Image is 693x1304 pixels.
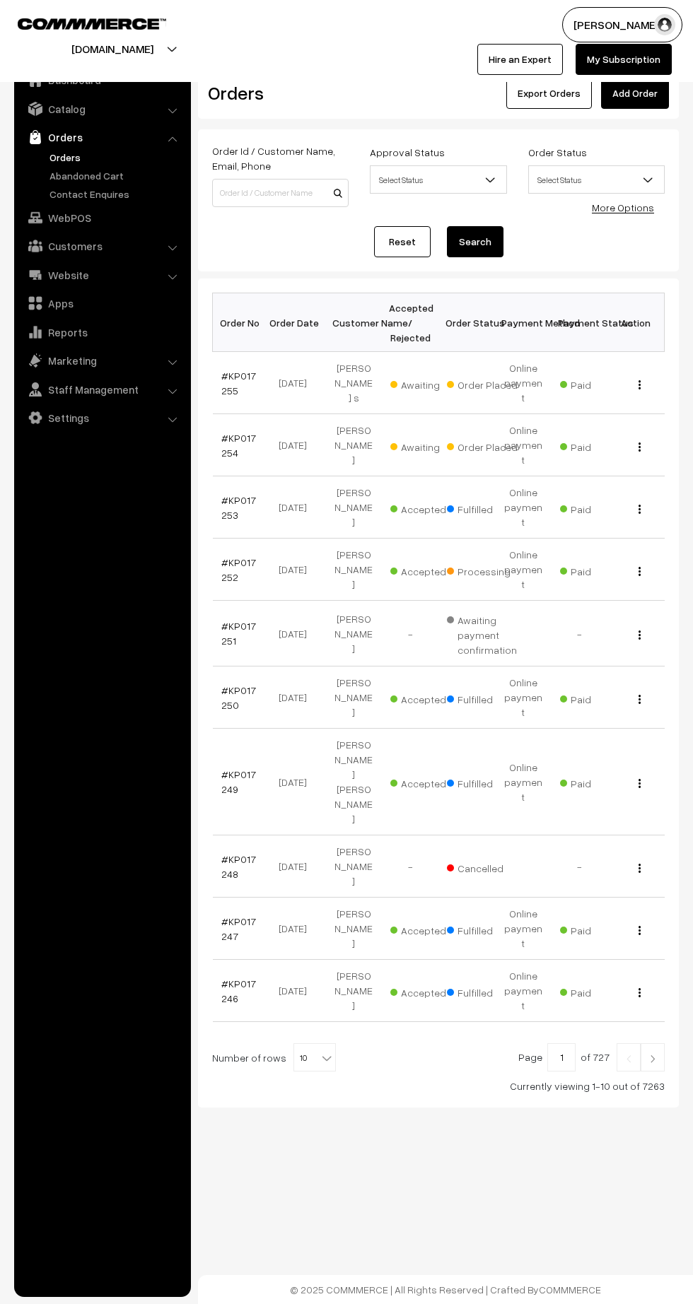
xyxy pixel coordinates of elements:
[208,82,347,104] h2: Orders
[438,293,495,352] th: Order Status
[447,982,518,1000] span: Fulfilled
[18,205,186,230] a: WebPOS
[639,779,641,788] img: Menu
[539,1284,601,1296] a: COMMMERCE
[269,898,325,960] td: [DATE]
[221,494,256,521] a: #KP017253
[581,1051,610,1063] span: of 727
[646,1055,659,1063] img: Right
[269,352,325,414] td: [DATE]
[294,1044,335,1072] span: 10
[390,773,461,791] span: Accepted
[528,145,587,160] label: Order Status
[447,773,518,791] span: Fulfilled
[18,405,186,430] a: Settings
[212,1050,286,1065] span: Number of rows
[495,960,552,1022] td: Online payment
[639,695,641,704] img: Menu
[529,168,664,192] span: Select Status
[221,432,256,459] a: #KP017254
[269,729,325,835] td: [DATE]
[447,609,518,657] span: Awaiting payment confirmation
[560,773,631,791] span: Paid
[198,1275,693,1304] footer: © 2025 COMMMERCE | All Rights Reserved | Crafted By
[18,262,186,288] a: Website
[447,436,518,454] span: Order Placed
[269,835,325,898] td: [DATE]
[374,226,431,257] a: Reset
[552,293,608,352] th: Payment Status
[325,835,382,898] td: [PERSON_NAME]
[390,982,461,1000] span: Accepted
[447,374,518,392] span: Order Placed
[269,293,325,352] th: Order Date
[212,1079,665,1093] div: Currently viewing 1-10 out of 7263
[495,539,552,601] td: Online payment
[560,920,631,938] span: Paid
[22,31,203,66] button: [DOMAIN_NAME]
[382,293,438,352] th: Accepted / Rejected
[390,436,461,454] span: Awaiting
[506,78,592,109] button: Export Orders
[212,143,349,173] label: Order Id / Customer Name, Email, Phone
[390,560,461,579] span: Accepted
[18,124,186,150] a: Orders
[447,920,518,938] span: Fulfilled
[562,7,682,42] button: [PERSON_NAME]
[552,601,608,666] td: -
[560,982,631,1000] span: Paid
[495,666,552,729] td: Online payment
[447,226,503,257] button: Search
[390,688,461,707] span: Accepted
[325,293,382,352] th: Customer Name
[325,729,382,835] td: [PERSON_NAME] [PERSON_NAME]
[371,168,506,192] span: Select Status
[370,165,506,194] span: Select Status
[447,498,518,517] span: Fulfilled
[601,78,669,109] a: Add Order
[18,96,186,122] a: Catalog
[390,920,461,938] span: Accepted
[560,436,631,454] span: Paid
[18,290,186,316] a: Apps
[269,539,325,601] td: [DATE]
[495,414,552,476] td: Online payment
[18,18,166,29] img: COMMMERCE
[654,14,675,35] img: user
[639,442,641,452] img: Menu
[46,168,186,183] a: Abandoned Cart
[552,835,608,898] td: -
[213,293,269,352] th: Order No
[608,293,665,352] th: Action
[325,539,382,601] td: [PERSON_NAME]
[221,556,256,583] a: #KP017252
[370,145,445,160] label: Approval Status
[382,601,438,666] td: -
[639,505,641,514] img: Menu
[495,476,552,539] td: Online payment
[325,898,382,960] td: [PERSON_NAME]
[390,498,461,517] span: Accepted
[447,560,518,579] span: Processing
[639,864,641,873] img: Menu
[269,960,325,1022] td: [DATE]
[639,630,641,640] img: Menu
[592,201,654,213] a: More Options
[221,684,256,711] a: #KP017250
[212,179,349,207] input: Order Id / Customer Name / Customer Email / Customer Phone
[639,567,641,576] img: Menu
[221,977,256,1004] a: #KP017246
[495,729,552,835] td: Online payment
[576,44,672,75] a: My Subscription
[560,560,631,579] span: Paid
[221,768,256,795] a: #KP017249
[325,960,382,1022] td: [PERSON_NAME]
[639,380,641,389] img: Menu
[382,835,438,898] td: -
[269,414,325,476] td: [DATE]
[639,988,641,997] img: Menu
[293,1043,336,1071] span: 10
[269,666,325,729] td: [DATE]
[18,14,141,31] a: COMMMERCE
[390,374,461,392] span: Awaiting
